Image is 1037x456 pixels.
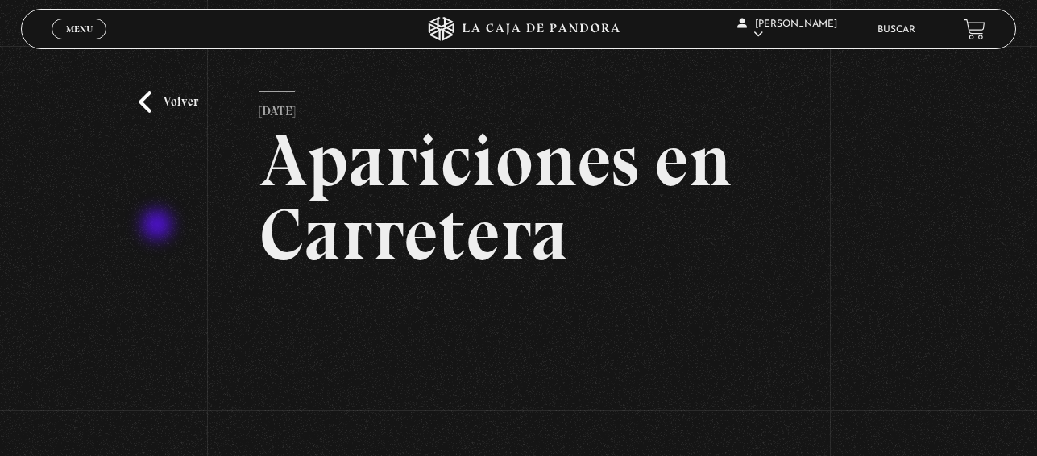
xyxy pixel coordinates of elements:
a: Buscar [877,25,915,35]
span: Menu [66,24,93,34]
a: View your shopping cart [964,19,985,40]
p: [DATE] [259,91,295,123]
h2: Apariciones en Carretera [259,123,777,272]
span: Cerrar [60,38,98,49]
a: Volver [139,91,198,113]
span: [PERSON_NAME] [737,19,837,39]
